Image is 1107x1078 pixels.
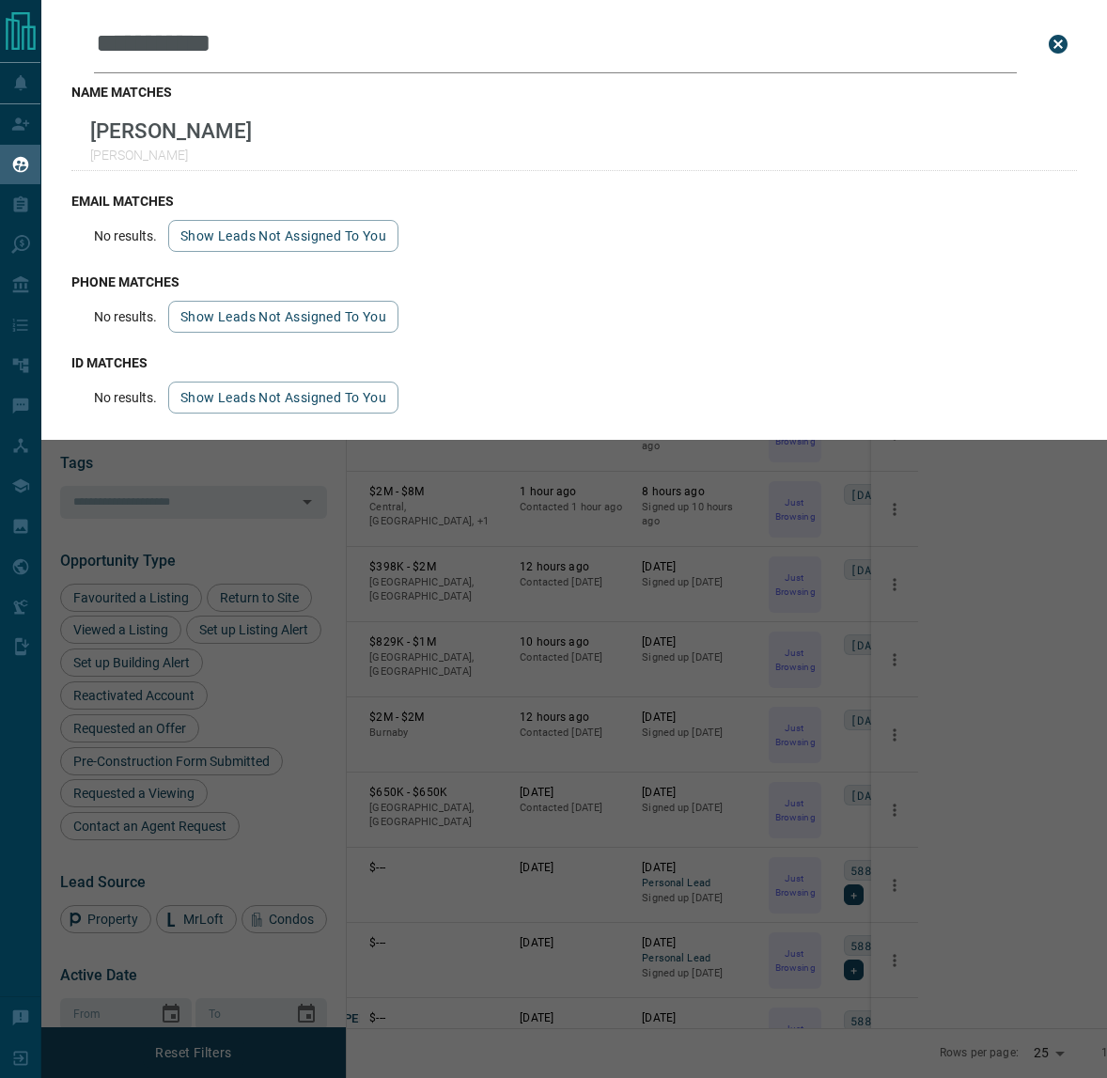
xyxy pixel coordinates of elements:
[1039,25,1077,63] button: close search bar
[90,118,252,143] p: [PERSON_NAME]
[168,301,398,333] button: show leads not assigned to you
[71,85,1077,100] h3: name matches
[168,220,398,252] button: show leads not assigned to you
[71,274,1077,289] h3: phone matches
[94,228,157,243] p: No results.
[94,390,157,405] p: No results.
[71,194,1077,209] h3: email matches
[71,355,1077,370] h3: id matches
[90,148,252,163] p: [PERSON_NAME]
[168,382,398,414] button: show leads not assigned to you
[94,309,157,324] p: No results.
